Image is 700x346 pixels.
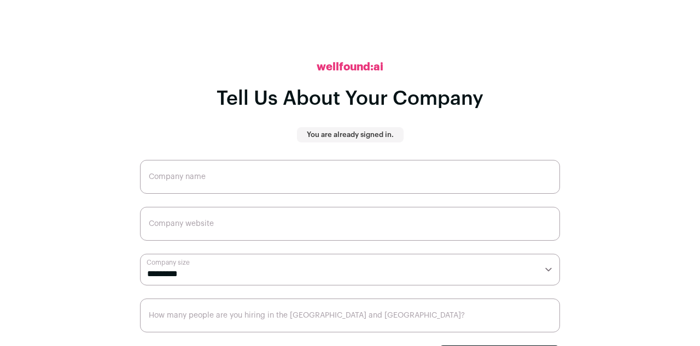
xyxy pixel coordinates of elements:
[217,88,483,110] h1: Tell Us About Your Company
[307,130,394,139] p: You are already signed in.
[140,299,560,332] input: How many people are you hiring in the US and Canada?
[140,160,560,194] input: Company name
[317,59,383,75] h2: wellfound:ai
[140,207,560,241] input: Company website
